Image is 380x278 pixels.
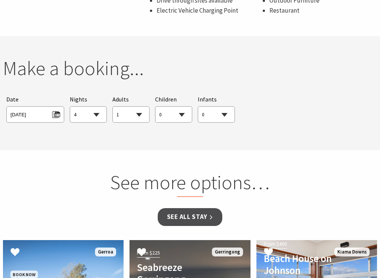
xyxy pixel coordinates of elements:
[198,96,217,103] span: Infants
[334,248,370,257] span: Kiama Downs
[112,96,129,103] span: Adults
[256,240,281,266] button: Click to Favourite Beach House on Johnson
[212,248,243,257] span: Gerringong
[10,109,60,119] span: [DATE]
[6,96,19,103] span: Date
[3,240,27,266] button: Click to Favourite Seven Mile Beach Holiday Park
[70,95,107,123] div: Choose a number of nights
[70,171,309,198] h2: See more options…
[155,96,177,103] span: Children
[157,6,262,16] li: Electric Vehicle Charging Point
[70,95,87,105] span: Nights
[158,208,222,226] a: See all Stay
[130,240,154,266] button: Click to Favourite Seabreeze Gerringong
[3,57,377,81] h2: Make a booking...
[95,248,116,257] span: Gerroa
[269,6,374,16] li: Restaurant
[264,253,352,277] h4: Beach House on Johnson
[6,95,64,123] div: Please choose your desired arrival date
